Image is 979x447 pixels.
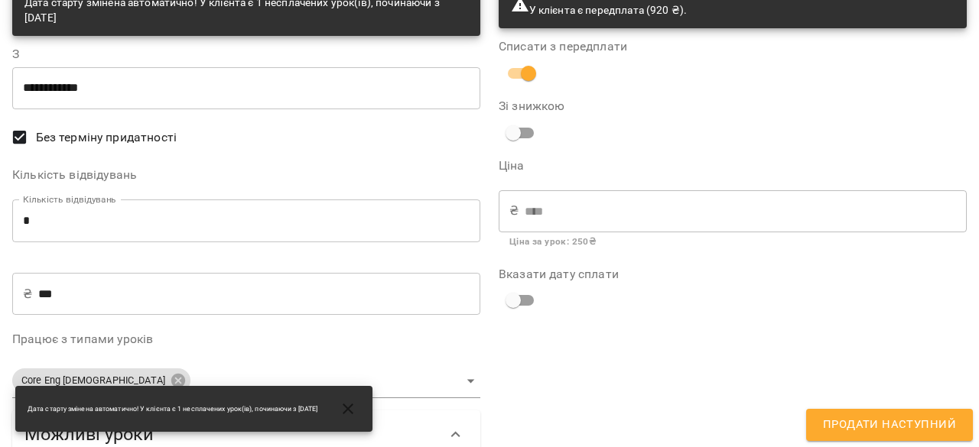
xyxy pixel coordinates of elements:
[823,415,956,435] span: Продати наступний
[499,100,655,112] label: Зі знижкою
[36,128,177,147] span: Без терміну придатності
[23,285,32,303] p: ₴
[12,169,480,181] label: Кількість відвідувань
[12,374,174,388] span: Core Eng [DEMOGRAPHIC_DATA]
[12,48,480,60] label: З
[509,202,519,220] p: ₴
[12,368,190,393] div: Core Eng [DEMOGRAPHIC_DATA]
[499,268,967,280] label: Вказати дату сплати
[511,4,687,16] span: У клієнта є передплата (920 ₴).
[12,364,480,398] div: Core Eng [DEMOGRAPHIC_DATA]
[12,333,480,345] label: Працює з типами уроків
[806,409,973,441] button: Продати наступний
[499,40,967,53] label: Списати з передплати
[509,236,596,247] b: Ціна за урок : 250 ₴
[499,160,967,172] label: Ціна
[28,404,317,414] span: Дата старту змінена автоматично! У клієнта є 1 несплачених урок(ів), починаючи з [DATE]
